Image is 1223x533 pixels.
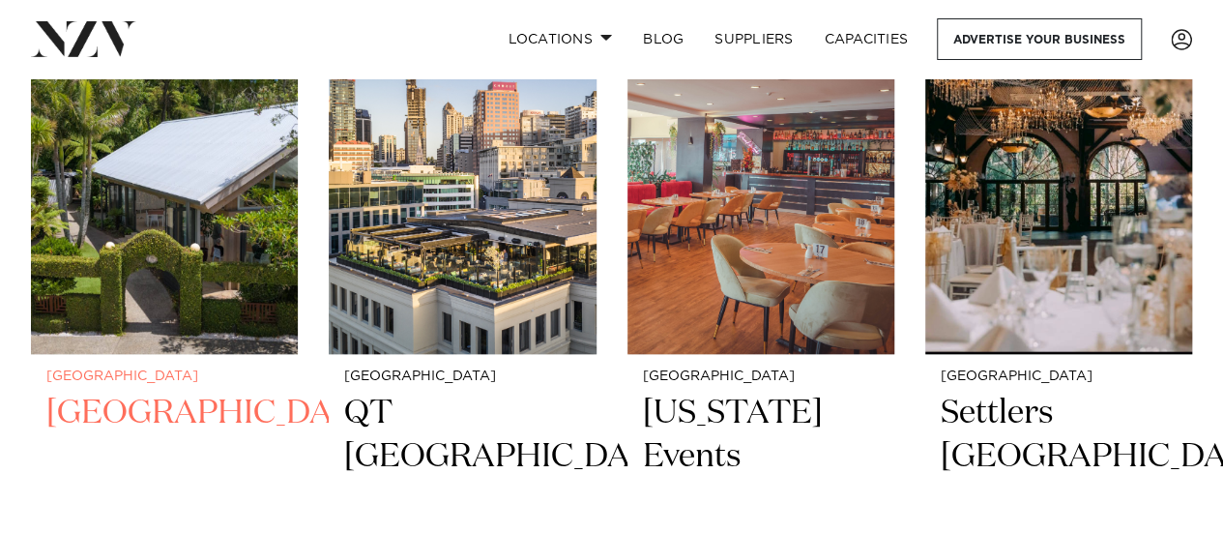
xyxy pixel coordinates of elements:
h2: [GEOGRAPHIC_DATA] [46,392,282,522]
a: SUPPLIERS [699,18,808,60]
a: Capacities [809,18,924,60]
h2: QT [GEOGRAPHIC_DATA] [344,392,580,522]
h2: [US_STATE] Events [643,392,879,522]
small: [GEOGRAPHIC_DATA] [941,370,1177,384]
small: [GEOGRAPHIC_DATA] [344,370,580,384]
small: [GEOGRAPHIC_DATA] [46,370,282,384]
img: nzv-logo.png [31,21,136,56]
h2: Settlers [GEOGRAPHIC_DATA] [941,392,1177,522]
a: Advertise your business [937,18,1142,60]
a: BLOG [627,18,699,60]
small: [GEOGRAPHIC_DATA] [643,370,879,384]
a: Locations [492,18,627,60]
